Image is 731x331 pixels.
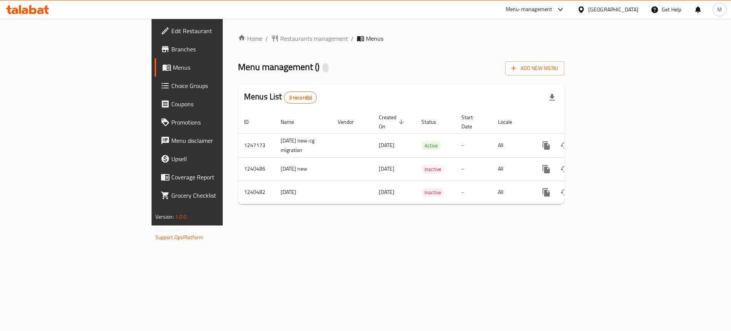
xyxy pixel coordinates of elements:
[155,168,274,186] a: Coverage Report
[455,181,492,204] td: -
[238,58,319,75] span: Menu management ( )
[281,117,304,126] span: Name
[175,212,187,222] span: 1.0.0
[171,99,268,109] span: Coupons
[155,186,274,205] a: Grocery Checklist
[555,136,574,155] button: Change Status
[244,117,259,126] span: ID
[280,34,348,43] span: Restaurants management
[155,40,274,58] a: Branches
[238,34,564,43] nav: breadcrumb
[155,113,274,131] a: Promotions
[379,187,394,197] span: [DATE]
[379,113,406,131] span: Created On
[511,64,558,73] span: Add New Menu
[498,117,522,126] span: Locale
[461,113,483,131] span: Start Date
[588,5,638,14] div: [GEOGRAPHIC_DATA]
[537,183,555,201] button: more
[275,157,332,181] td: [DATE] new
[155,22,274,40] a: Edit Restaurant
[171,45,268,54] span: Branches
[421,188,444,197] span: Inactive
[455,133,492,157] td: -
[351,34,354,43] li: /
[275,181,332,204] td: [DATE]
[338,117,364,126] span: Vendor
[555,183,574,201] button: Change Status
[171,26,268,35] span: Edit Restaurant
[275,133,332,157] td: [DATE] new-cg migration
[155,212,174,222] span: Version:
[238,110,616,204] table: enhanced table
[537,136,555,155] button: more
[171,118,268,127] span: Promotions
[492,181,531,204] td: All
[543,88,561,107] div: Export file
[271,34,348,43] a: Restaurants management
[155,77,274,95] a: Choice Groups
[555,160,574,178] button: Change Status
[421,117,446,126] span: Status
[155,58,274,77] a: Menus
[155,225,190,235] span: Get support on:
[366,34,383,43] span: Menus
[155,95,274,113] a: Coupons
[155,131,274,150] a: Menu disclaimer
[173,63,268,72] span: Menus
[506,5,552,14] div: Menu-management
[171,173,268,182] span: Coverage Report
[379,140,394,150] span: [DATE]
[421,165,444,174] span: Inactive
[455,157,492,181] td: -
[284,91,317,104] div: Total records count
[244,91,317,104] h2: Menus List
[171,81,268,90] span: Choice Groups
[171,191,268,200] span: Grocery Checklist
[421,141,441,150] span: Active
[171,136,268,145] span: Menu disclaimer
[531,110,616,134] th: Actions
[171,154,268,163] span: Upsell
[379,164,394,174] span: [DATE]
[717,5,722,14] span: M
[155,150,274,168] a: Upsell
[537,160,555,178] button: more
[155,232,204,242] a: Support.OpsPlatform
[492,157,531,181] td: All
[492,133,531,157] td: All
[505,61,564,75] button: Add New Menu
[284,94,317,101] span: 3 record(s)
